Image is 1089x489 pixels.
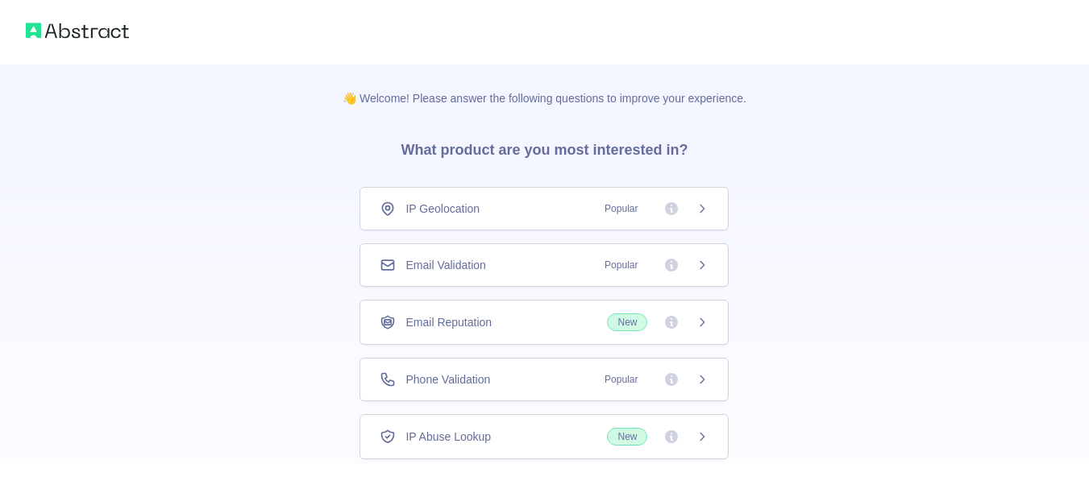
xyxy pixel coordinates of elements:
[607,313,647,331] span: New
[26,19,129,42] img: Abstract logo
[317,64,772,106] p: 👋 Welcome! Please answer the following questions to improve your experience.
[595,371,647,387] span: Popular
[405,371,490,387] span: Phone Validation
[595,201,647,217] span: Popular
[375,106,713,187] h3: What product are you most interested in?
[607,428,647,445] span: New
[405,201,480,217] span: IP Geolocation
[405,314,492,330] span: Email Reputation
[405,429,491,445] span: IP Abuse Lookup
[405,257,485,273] span: Email Validation
[595,257,647,273] span: Popular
